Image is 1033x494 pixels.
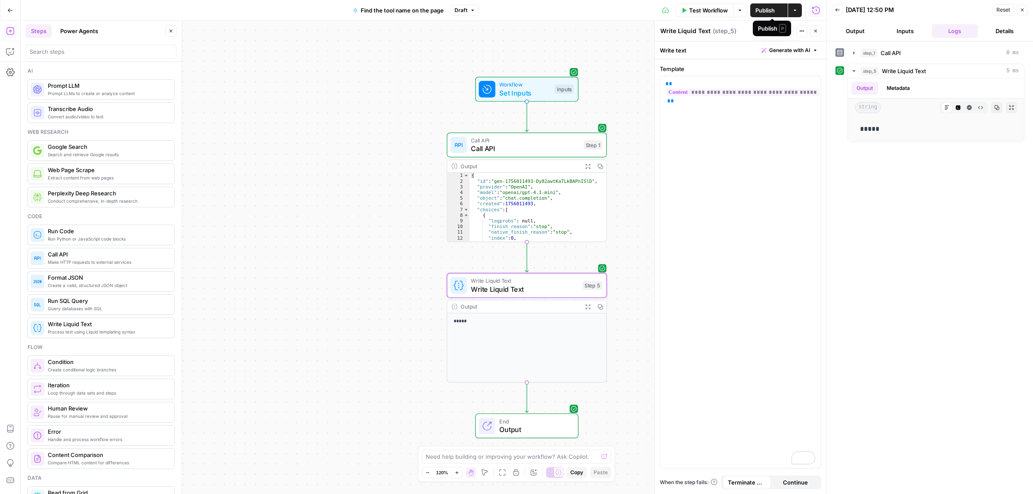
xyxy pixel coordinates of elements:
[932,24,978,38] button: Logs
[48,189,167,198] span: Perplexity Deep Research
[689,6,728,15] span: Test Workflow
[447,201,470,207] div: 6
[455,6,467,14] span: Draft
[555,85,574,94] div: Inputs
[779,27,790,35] span: Test
[848,64,1024,78] button: 5 ms
[48,90,167,97] span: Prompt LLMs to create or analyze content
[447,190,470,195] div: 4
[861,49,877,57] span: step_1
[848,78,1024,142] div: 5 ms
[767,25,794,37] button: Test
[48,282,167,289] span: Create a valid, structured JSON object
[447,173,470,179] div: 1
[881,49,901,57] span: Call API
[48,459,167,466] span: Compare HTML content for differences
[590,467,611,478] button: Paste
[655,41,826,59] div: Write text
[33,454,42,463] img: vrinnnclop0vshvmafd7ip1g7ohf
[676,3,733,17] button: Test Workflow
[48,381,167,389] span: Iteration
[570,469,583,476] span: Copy
[447,133,607,242] div: Call APICall APIStep 1Output{ "id":"gen-1756011493-Dy82awtKaTLkBAPnISlD", "provider":"OpenAI", "m...
[851,82,878,95] button: Output
[447,414,607,438] div: EndOutput
[769,46,810,54] span: Generate with AI
[855,102,881,113] span: string
[882,67,926,75] span: Write Liquid Text
[750,3,788,17] button: Publish
[451,5,479,16] button: Draft
[993,4,1014,15] button: Reset
[755,6,775,15] span: Publish
[28,343,175,351] div: Flow
[30,47,173,56] input: Search steps
[861,67,878,75] span: step_5
[48,142,167,151] span: Google Search
[499,88,551,98] span: Set Inputs
[848,46,1024,60] button: 0 ms
[48,427,167,436] span: Error
[447,196,470,201] div: 5
[55,24,103,38] button: Power Agents
[447,218,470,224] div: 9
[447,235,470,241] div: 12
[447,207,470,213] div: 7
[48,174,167,181] span: Extract content from web pages
[996,6,1010,14] span: Reset
[461,303,578,311] div: Output
[447,230,470,235] div: 11
[447,77,607,102] div: WorkflowSet InputsInputs
[48,198,167,204] span: Conduct comprehensive, in-depth research
[48,305,167,312] span: Query databases with SQL
[447,213,470,218] div: 8
[28,128,175,136] div: Web research
[48,235,167,242] span: Run Python or JavaScript code blocks
[832,24,878,38] button: Output
[499,80,551,89] span: Workflow
[48,166,167,174] span: Web Page Scrape
[567,467,587,478] button: Copy
[447,184,470,190] div: 3
[48,404,167,413] span: Human Review
[758,45,821,56] button: Generate with AI
[525,383,528,412] g: Edge from step_5 to end
[28,67,175,75] div: Ai
[463,241,469,247] span: Toggle code folding, rows 13 through 18
[783,478,808,487] span: Continue
[48,105,167,113] span: Transcribe Audio
[471,284,578,294] span: Write Liquid Text
[499,424,569,435] span: Output
[436,469,448,476] span: 120%
[48,81,167,90] span: Prompt LLM
[1006,67,1019,75] span: 5 ms
[771,475,820,489] button: Continue
[583,281,603,290] div: Step 5
[882,24,928,38] button: Inputs
[660,27,711,35] textarea: Write Liquid Text
[447,224,470,230] div: 10
[28,474,175,482] div: Data
[28,213,175,220] div: Code
[471,277,578,285] span: Write Liquid Text
[981,24,1028,38] button: Details
[463,207,469,213] span: Toggle code folding, rows 7 through 20
[1006,49,1019,57] span: 0 ms
[48,250,167,259] span: Call API
[660,479,718,486] span: When the step fails:
[48,366,167,373] span: Create conditional logic branches
[447,179,470,184] div: 2
[48,296,167,305] span: Run SQL Query
[660,65,821,73] label: Template
[48,358,167,366] span: Condition
[713,27,736,35] span: ( step_5 )
[728,478,766,487] span: Terminate Workflow
[463,173,469,179] span: Toggle code folding, rows 1 through 34
[48,436,167,443] span: Handle and process workflow errors
[48,413,167,420] span: Pause for manual review and approval
[463,213,469,218] span: Toggle code folding, rows 8 through 19
[48,328,167,335] span: Process text using Liquid templating syntax
[584,140,602,150] div: Step 1
[660,76,821,468] div: To enrich screen reader interactions, please activate Accessibility in Grammarly extension settings
[48,227,167,235] span: Run Code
